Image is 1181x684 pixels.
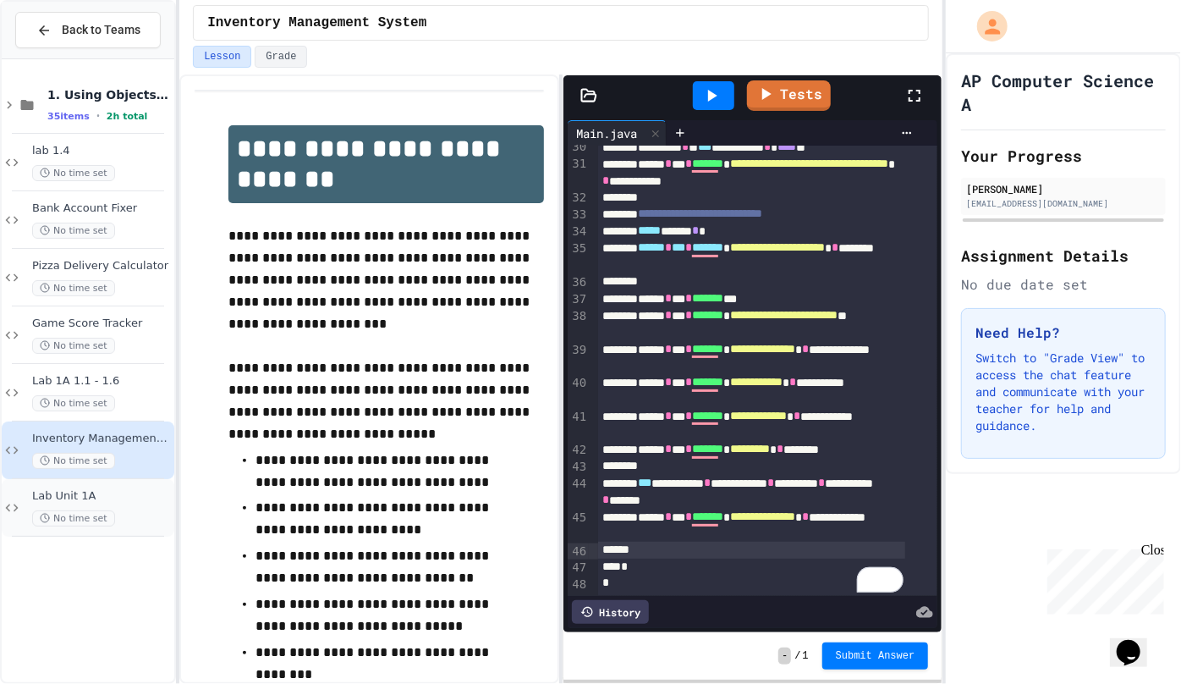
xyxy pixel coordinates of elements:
div: 32 [568,190,589,207]
div: 31 [568,156,589,190]
div: 36 [568,274,589,291]
h1: AP Computer Science A [961,69,1166,116]
div: Chat with us now!Close [7,7,117,108]
div: 48 [568,576,589,593]
div: 39 [568,342,589,376]
div: 30 [568,139,589,156]
iframe: chat widget [1041,543,1164,615]
div: 45 [568,510,589,543]
button: Grade [255,46,307,68]
div: Main.java [568,120,667,146]
div: History [572,600,649,624]
h2: Your Progress [961,144,1166,168]
div: Main.java [568,124,645,142]
span: Lab Unit 1A [32,489,171,504]
span: Game Score Tracker [32,317,171,331]
h2: Assignment Details [961,244,1166,268]
span: No time set [32,453,115,469]
div: No due date set [961,274,1166,295]
a: Tests [747,80,831,111]
span: Lab 1A 1.1 - 1.6 [32,374,171,389]
button: Back to Teams [15,12,161,48]
span: Submit Answer [836,649,915,663]
span: 2h total [107,111,148,122]
div: 33 [568,207,589,223]
div: 38 [568,308,589,342]
div: 47 [568,560,589,576]
button: Submit Answer [822,643,929,670]
span: No time set [32,395,115,411]
span: 1 [803,649,809,663]
span: 1. Using Objects and Methods [47,87,171,102]
span: No time set [32,223,115,239]
button: Lesson [193,46,251,68]
p: Switch to "Grade View" to access the chat feature and communicate with your teacher for help and ... [975,350,1151,434]
span: / [794,649,800,663]
span: - [778,648,791,665]
div: 35 [568,240,589,274]
span: No time set [32,165,115,181]
h3: Need Help? [975,323,1151,343]
span: Pizza Delivery Calculator [32,259,171,273]
div: My Account [959,7,1012,46]
span: Back to Teams [62,21,140,39]
span: lab 1.4 [32,144,171,158]
span: Bank Account Fixer [32,201,171,216]
span: 35 items [47,111,90,122]
iframe: chat widget [1110,616,1164,667]
div: 44 [568,476,589,510]
div: 37 [568,291,589,308]
div: 40 [568,375,589,409]
div: 43 [568,459,589,476]
span: • [96,109,100,123]
span: Inventory Management System [207,13,426,33]
div: [EMAIL_ADDRESS][DOMAIN_NAME] [966,197,1161,210]
span: Inventory Management System [32,432,171,446]
div: 41 [568,409,589,443]
div: 34 [568,223,589,240]
span: No time set [32,510,115,527]
div: 46 [568,543,589,560]
span: No time set [32,338,115,354]
div: 42 [568,442,589,459]
span: No time set [32,280,115,296]
div: [PERSON_NAME] [966,181,1161,196]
